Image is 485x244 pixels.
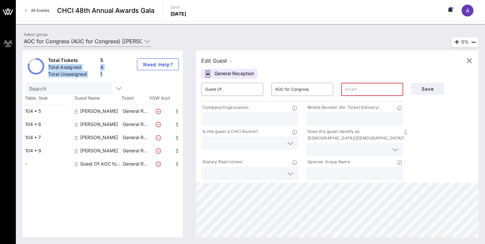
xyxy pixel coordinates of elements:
[122,144,148,157] p: General R…
[148,95,171,102] span: VOW Acct
[137,58,179,70] button: Need Help?
[306,128,404,141] p: Does this guest identify as [DEMOGRAPHIC_DATA]/[DEMOGRAPHIC_DATA]?
[48,57,98,65] div: Total Tickets
[100,57,103,65] div: 5
[48,71,98,79] div: Total Unassigned
[462,5,473,16] div: A
[80,131,118,144] div: Socrates Rodriguez Cruz
[171,4,186,11] p: Date
[22,105,72,118] div: 104 • 5
[411,83,444,95] button: Save
[22,157,72,170] div: -
[452,37,478,47] div: 0%
[22,144,72,157] div: 104 • 9
[201,104,248,111] p: Company/Organization
[201,159,242,166] p: Dietary Restrictions
[205,84,259,95] input: First Name*
[201,128,258,135] p: Is this guest a CHCI Alumni?
[22,131,72,144] div: 104 • 7
[80,144,118,157] div: Zena Wolf
[80,105,118,118] div: Fiorella Bini
[306,159,350,166] p: Sponsor Group Name
[48,64,98,72] div: Total Assigned
[201,56,232,65] div: Edit Guest
[122,157,148,170] p: General R…
[122,105,148,118] p: General R…
[345,84,399,95] input: Email*
[275,84,329,95] input: Last Name*
[466,7,469,14] span: A
[100,64,103,72] div: 4
[201,69,257,79] div: General Reception
[143,62,173,67] span: Need Help?
[21,5,53,16] a: All Events
[122,131,148,144] p: General R…
[57,6,154,15] span: CHCI 48th Annual Awards Gala
[121,95,148,102] span: Ticket
[122,118,148,131] p: General R…
[416,86,439,92] span: Save
[22,118,72,131] div: 104 • 6
[230,59,232,64] span: -
[80,118,118,131] div: Caylinda Garcia
[171,11,186,17] p: [DATE]
[31,8,49,13] span: All Events
[80,157,122,170] div: Guest Of AOC for Congress
[100,71,103,79] div: 1
[24,32,48,37] label: Select group
[22,95,72,102] span: Table, Seat
[306,104,379,111] p: Mobile Number (for Ticket Delivery)
[72,95,121,102] span: Guest Name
